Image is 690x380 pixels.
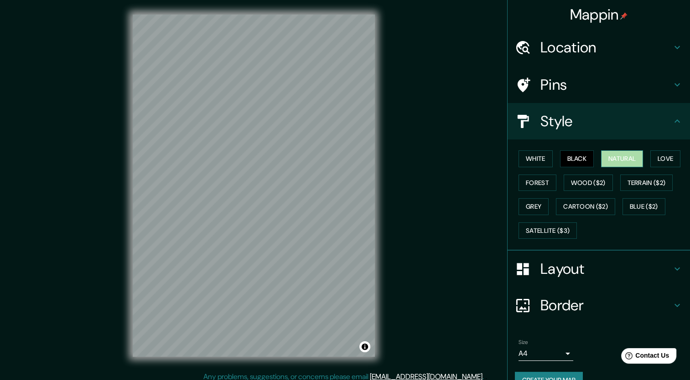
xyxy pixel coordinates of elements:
[623,198,665,215] button: Blue ($2)
[519,175,556,191] button: Forest
[540,112,672,130] h4: Style
[540,260,672,278] h4: Layout
[519,150,553,167] button: White
[133,15,375,357] canvas: Map
[519,198,549,215] button: Grey
[650,150,680,167] button: Love
[508,251,690,287] div: Layout
[570,5,628,24] h4: Mappin
[601,150,643,167] button: Natural
[519,339,528,346] label: Size
[560,150,594,167] button: Black
[519,222,577,239] button: Satellite ($3)
[620,12,628,20] img: pin-icon.png
[540,76,672,94] h4: Pins
[508,103,690,139] div: Style
[519,346,573,361] div: A4
[359,341,370,352] button: Toggle attribution
[540,296,672,314] h4: Border
[508,29,690,66] div: Location
[508,67,690,103] div: Pins
[564,175,613,191] button: Wood ($2)
[620,175,673,191] button: Terrain ($2)
[540,38,672,56] h4: Location
[556,198,615,215] button: Cartoon ($2)
[609,344,680,370] iframe: Help widget launcher
[508,287,690,324] div: Border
